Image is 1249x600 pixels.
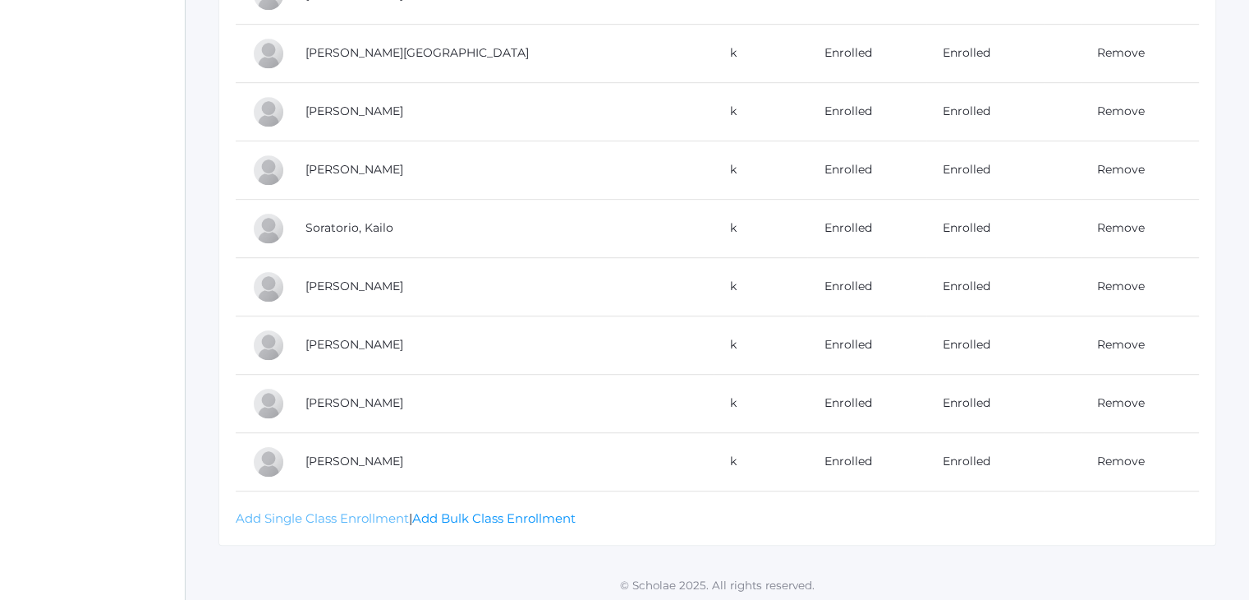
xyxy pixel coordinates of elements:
td: k [714,82,808,141]
div: Hadley Sponseller [252,270,285,303]
a: [PERSON_NAME] [305,104,403,118]
a: Enrolled [943,220,990,235]
a: Remove [1097,162,1145,177]
td: k [714,316,808,374]
td: k [714,374,808,432]
a: [PERSON_NAME] [305,454,403,468]
a: Remove [1097,395,1145,410]
td: k [714,141,808,199]
div: Kailo Soratorio [252,212,285,245]
a: Enrolled [824,454,871,468]
a: Remove [1097,104,1145,118]
a: Enrolled [824,104,871,118]
a: Enrolled [824,162,871,177]
div: Shem Zeller [252,445,285,478]
a: Soratorio, Kailo [305,220,393,235]
div: Cole McCollum [252,95,285,128]
div: Elias Zacharia [252,387,285,420]
a: Enrolled [824,337,871,352]
div: | [236,492,1199,528]
a: Add Bulk Class Enrollment [412,510,576,526]
a: Enrolled [824,279,871,293]
a: [PERSON_NAME] [305,279,403,293]
a: Enrolled [943,454,990,468]
p: © Scholae 2025. All rights reserved. [186,577,1249,593]
a: Remove [1097,45,1145,60]
a: Enrolled [824,395,871,410]
a: [PERSON_NAME][GEOGRAPHIC_DATA] [305,45,529,60]
a: Enrolled [943,104,990,118]
a: Enrolled [943,337,990,352]
div: Maxwell Tourje [252,329,285,362]
div: Savannah Maurer [252,37,285,70]
a: [PERSON_NAME] [305,395,403,410]
a: [PERSON_NAME] [305,337,403,352]
a: Remove [1097,279,1145,293]
td: k [714,432,808,491]
td: k [714,257,808,316]
td: k [714,199,808,257]
a: Enrolled [824,45,871,60]
div: Vincent Scrudato [252,154,285,187]
a: Remove [1097,454,1145,468]
td: k [714,24,808,82]
a: Enrolled [943,395,990,410]
a: Add Single Class Enrollment [236,510,409,526]
a: Enrolled [824,220,871,235]
a: Enrolled [943,279,990,293]
a: Remove [1097,220,1145,235]
a: Enrolled [943,162,990,177]
a: Enrolled [943,45,990,60]
a: Remove [1097,337,1145,352]
a: [PERSON_NAME] [305,162,403,177]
